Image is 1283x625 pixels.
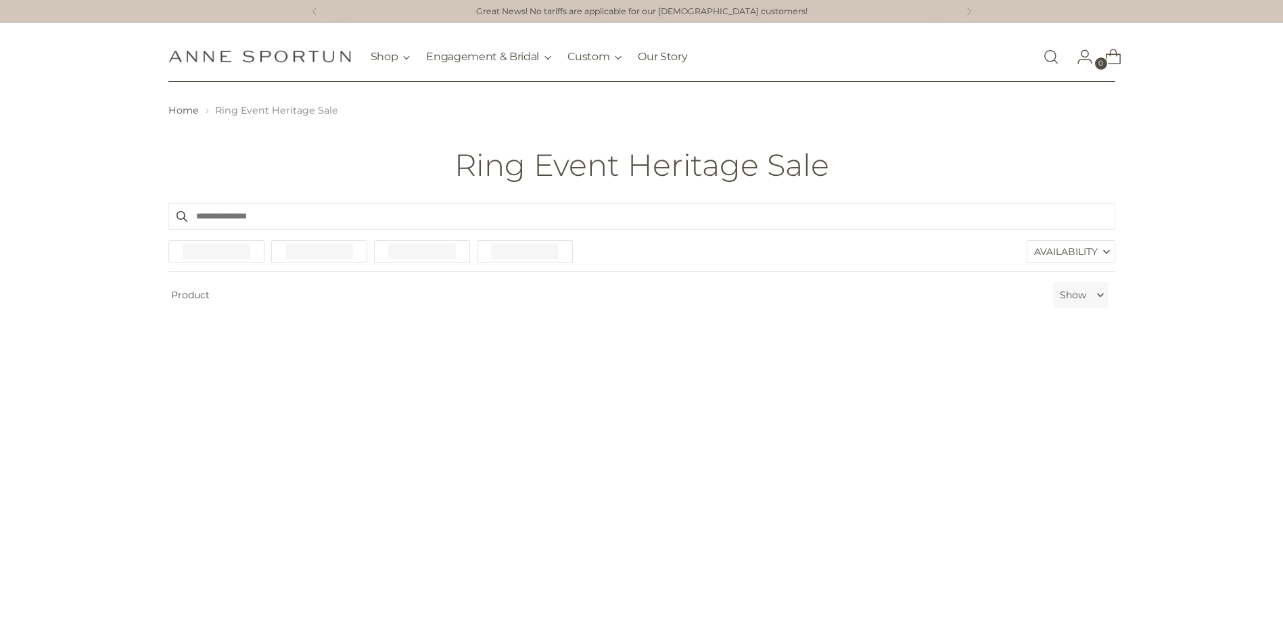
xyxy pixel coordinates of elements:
[215,104,338,116] span: Ring Event Heritage Sale
[168,203,1115,230] input: Search products
[1037,43,1065,70] a: Open search modal
[1066,43,1093,70] a: Go to the account page
[163,282,1048,308] span: Product
[638,42,687,72] a: Our Story
[168,104,199,116] a: Home
[168,103,1115,118] nav: breadcrumbs
[1034,241,1098,262] span: Availability
[1095,57,1107,70] span: 0
[1027,241,1115,262] label: Availability
[1094,43,1121,70] a: Open cart modal
[426,42,551,72] button: Engagement & Bridal
[567,42,622,72] button: Custom
[371,42,411,72] button: Shop
[454,148,829,182] h1: Ring Event Heritage Sale
[1060,288,1086,302] label: Show
[168,50,351,63] a: Anne Sportun Fine Jewellery
[476,5,808,18] a: Great News! No tariffs are applicable for our [DEMOGRAPHIC_DATA] customers!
